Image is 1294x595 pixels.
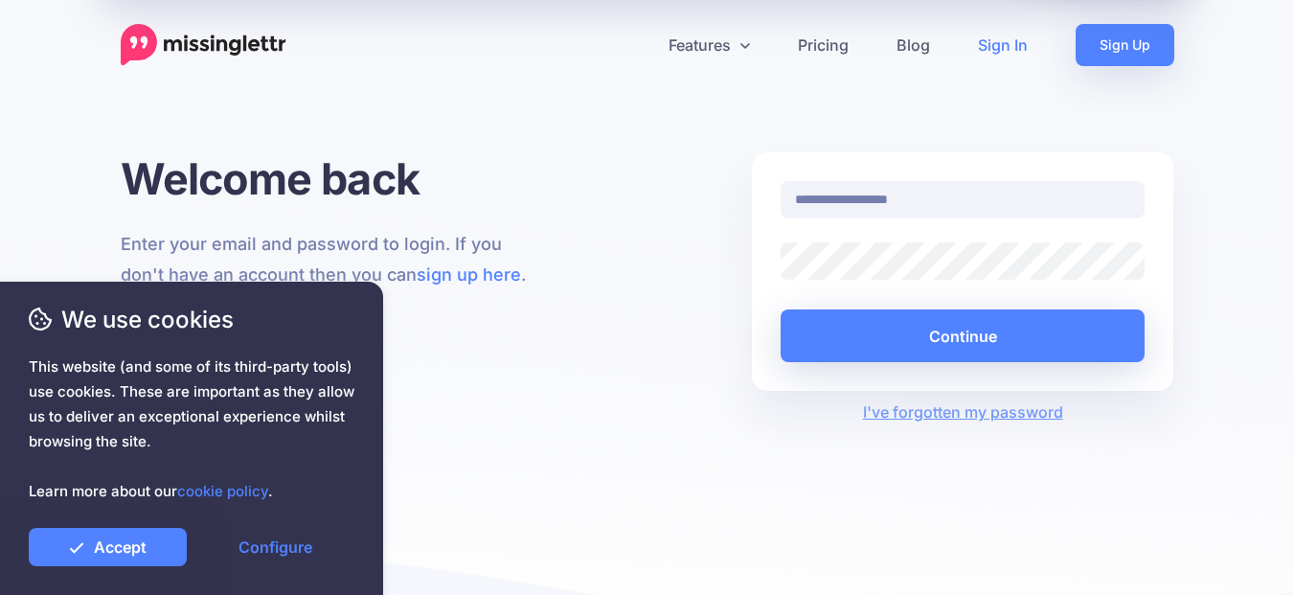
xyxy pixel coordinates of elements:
[645,24,774,66] a: Features
[417,264,521,285] a: sign up here
[29,528,187,566] a: Accept
[954,24,1052,66] a: Sign In
[873,24,954,66] a: Blog
[196,528,354,566] a: Configure
[29,355,354,504] span: This website (and some of its third-party tools) use cookies. These are important as they allow u...
[1076,24,1174,66] a: Sign Up
[774,24,873,66] a: Pricing
[121,152,543,205] h1: Welcome back
[177,482,268,500] a: cookie policy
[863,402,1063,422] a: I've forgotten my password
[121,229,543,290] p: Enter your email and password to login. If you don't have an account then you can .
[781,309,1146,362] button: Continue
[29,303,354,336] span: We use cookies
